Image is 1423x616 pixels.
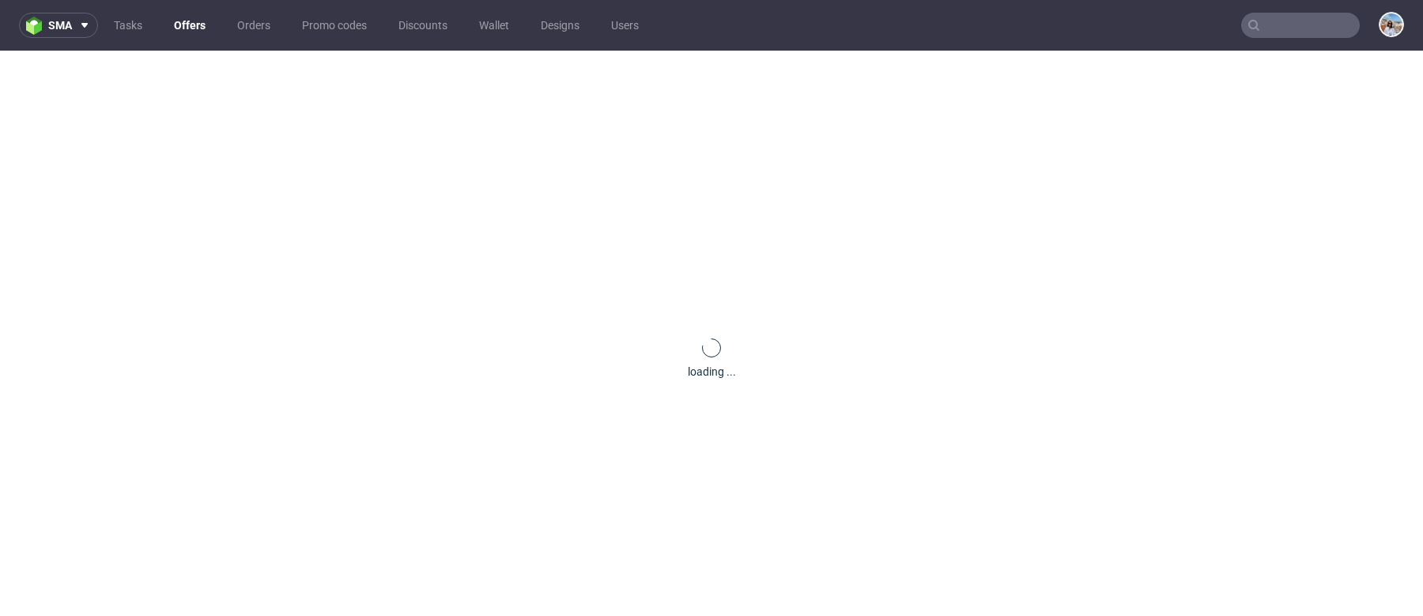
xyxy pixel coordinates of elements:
span: sma [48,20,72,31]
a: Designs [531,13,589,38]
a: Offers [164,13,215,38]
img: logo [26,17,48,35]
a: Orders [228,13,280,38]
button: sma [19,13,98,38]
div: loading ... [688,364,736,380]
img: Marta Kozłowska [1380,13,1402,36]
a: Wallet [470,13,519,38]
a: Tasks [104,13,152,38]
a: Discounts [389,13,457,38]
a: Promo codes [293,13,376,38]
a: Users [602,13,648,38]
